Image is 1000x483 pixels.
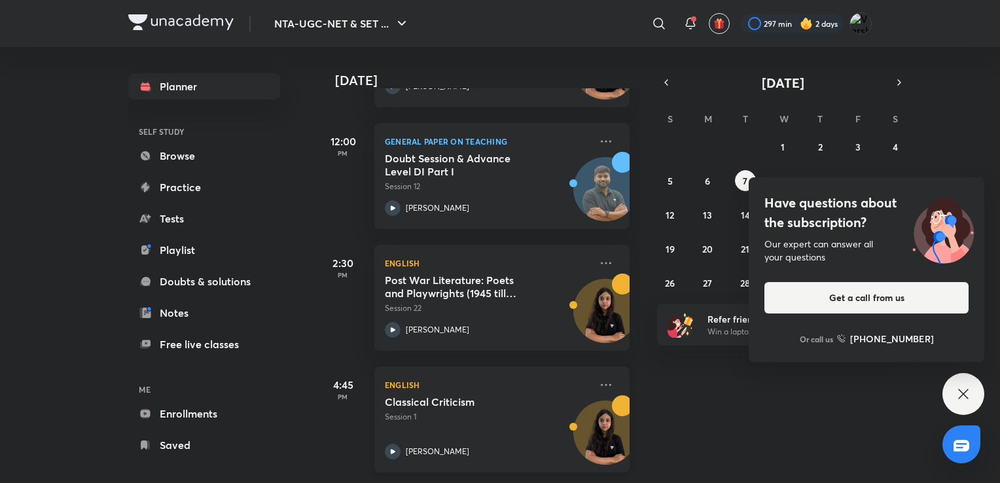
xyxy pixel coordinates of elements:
[893,141,898,153] abbr: October 4, 2025
[406,202,469,214] p: [PERSON_NAME]
[317,393,369,401] p: PM
[666,243,675,255] abbr: October 19, 2025
[740,277,750,289] abbr: October 28, 2025
[385,255,590,271] p: English
[735,204,756,225] button: October 14, 2025
[385,395,548,408] h5: Classical Criticism
[128,300,280,326] a: Notes
[317,377,369,393] h5: 4:45
[406,446,469,457] p: [PERSON_NAME]
[703,277,712,289] abbr: October 27, 2025
[666,209,674,221] abbr: October 12, 2025
[709,13,730,34] button: avatar
[697,238,718,259] button: October 20, 2025
[665,277,675,289] abbr: October 26, 2025
[817,175,823,187] abbr: October 9, 2025
[385,181,590,192] p: Session 12
[317,255,369,271] h5: 2:30
[128,331,280,357] a: Free live classes
[902,193,984,264] img: ttu_illustration_new.svg
[779,113,789,125] abbr: Wednesday
[697,204,718,225] button: October 13, 2025
[743,113,748,125] abbr: Tuesday
[697,272,718,293] button: October 27, 2025
[705,175,710,187] abbr: October 6, 2025
[817,113,823,125] abbr: Thursday
[762,74,804,92] span: [DATE]
[128,120,280,143] h6: SELF STUDY
[574,408,637,471] img: Avatar
[849,12,872,35] img: Varsha V
[781,141,785,153] abbr: October 1, 2025
[735,272,756,293] button: October 28, 2025
[780,175,785,187] abbr: October 8, 2025
[855,141,861,153] abbr: October 3, 2025
[741,243,749,255] abbr: October 21, 2025
[406,324,469,336] p: [PERSON_NAME]
[848,136,868,157] button: October 3, 2025
[704,113,712,125] abbr: Monday
[891,175,899,187] abbr: October 11, 2025
[850,332,934,346] h6: [PHONE_NUMBER]
[697,170,718,191] button: October 6, 2025
[317,149,369,157] p: PM
[735,238,756,259] button: October 21, 2025
[713,18,725,29] img: avatar
[702,243,713,255] abbr: October 20, 2025
[128,268,280,295] a: Doubts & solutions
[385,134,590,149] p: General Paper on Teaching
[707,312,868,326] h6: Refer friends
[741,209,750,221] abbr: October 14, 2025
[707,326,868,338] p: Win a laptop, vouchers & more
[743,175,747,187] abbr: October 7, 2025
[893,113,898,125] abbr: Saturday
[772,170,793,191] button: October 8, 2025
[128,143,280,169] a: Browse
[837,332,934,346] a: [PHONE_NUMBER]
[128,206,280,232] a: Tests
[128,378,280,401] h6: ME
[128,432,280,458] a: Saved
[800,17,813,30] img: streak
[574,164,637,227] img: Avatar
[385,302,590,314] p: Session 22
[668,312,694,338] img: referral
[885,170,906,191] button: October 11, 2025
[128,73,280,99] a: Planner
[385,152,548,178] h5: Doubt Session & Advance Level DI Part I
[668,113,673,125] abbr: Sunday
[885,136,906,157] button: October 4, 2025
[810,170,830,191] button: October 9, 2025
[660,170,681,191] button: October 5, 2025
[660,272,681,293] button: October 26, 2025
[848,170,868,191] button: October 10, 2025
[574,286,637,349] img: Avatar
[853,175,863,187] abbr: October 10, 2025
[855,113,861,125] abbr: Friday
[668,175,673,187] abbr: October 5, 2025
[735,170,756,191] button: October 7, 2025
[385,274,548,300] h5: Post War Literature: Poets and Playwrights (1945 till 1990)
[128,174,280,200] a: Practice
[128,14,234,33] a: Company Logo
[317,271,369,279] p: PM
[764,193,969,232] h4: Have questions about the subscription?
[335,73,643,88] h4: [DATE]
[385,411,590,423] p: Session 1
[660,204,681,225] button: October 12, 2025
[128,237,280,263] a: Playlist
[128,401,280,427] a: Enrollments
[128,14,234,30] img: Company Logo
[385,377,590,393] p: English
[317,134,369,149] h5: 12:00
[764,282,969,313] button: Get a call from us
[810,136,830,157] button: October 2, 2025
[764,238,969,264] div: Our expert can answer all your questions
[772,136,793,157] button: October 1, 2025
[818,141,823,153] abbr: October 2, 2025
[266,10,418,37] button: NTA-UGC-NET & SET ...
[660,238,681,259] button: October 19, 2025
[675,73,890,92] button: [DATE]
[800,333,833,345] p: Or call us
[703,209,712,221] abbr: October 13, 2025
